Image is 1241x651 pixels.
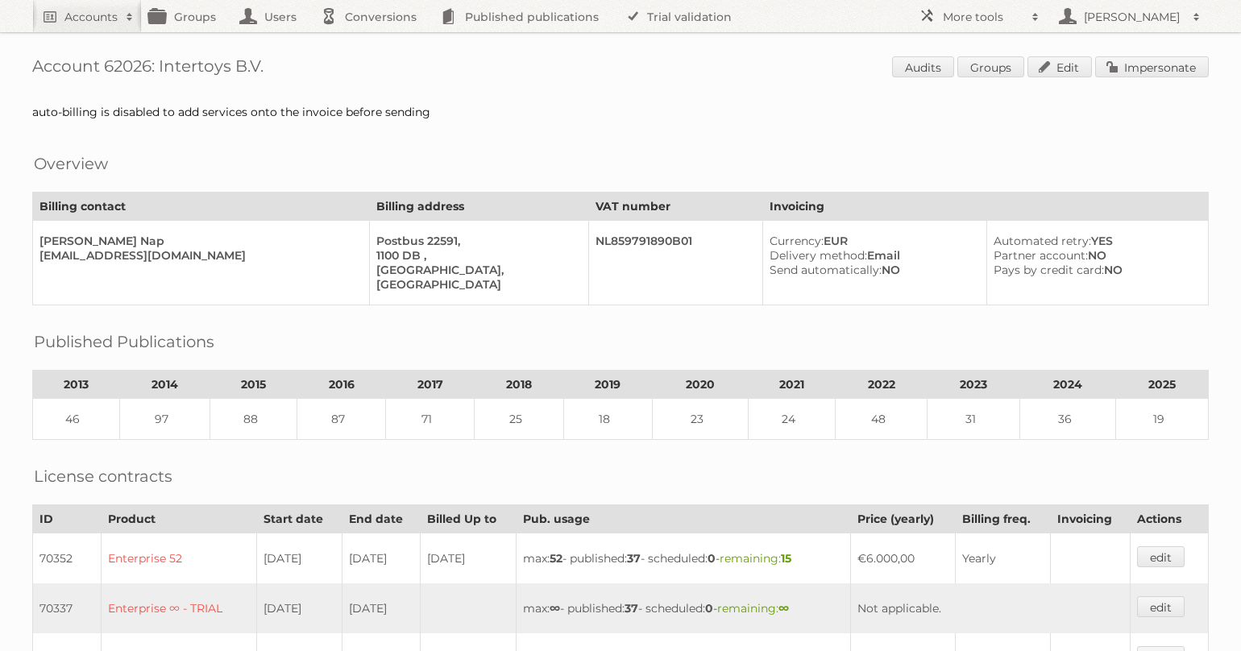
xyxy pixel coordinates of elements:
[376,248,575,263] div: 1100 DB ,
[475,371,563,399] th: 2018
[1027,56,1092,77] a: Edit
[34,151,108,176] h2: Overview
[33,583,102,633] td: 70337
[748,371,835,399] th: 2021
[851,533,956,584] td: €6.000,00
[1020,399,1116,440] td: 36
[781,551,791,566] strong: 15
[210,371,297,399] th: 2015
[39,248,356,263] div: [EMAIL_ADDRESS][DOMAIN_NAME]
[994,234,1091,248] span: Automated retry:
[257,583,342,633] td: [DATE]
[376,263,575,277] div: [GEOGRAPHIC_DATA],
[957,56,1024,77] a: Groups
[475,399,563,440] td: 25
[955,505,1050,533] th: Billing freq.
[342,583,420,633] td: [DATE]
[297,371,386,399] th: 2016
[32,105,1209,119] div: auto-billing is disabled to add services onto the invoice before sending
[994,263,1104,277] span: Pays by credit card:
[34,464,172,488] h2: License contracts
[563,371,652,399] th: 2019
[770,248,973,263] div: Email
[994,263,1195,277] div: NO
[717,601,789,616] span: remaining:
[851,505,956,533] th: Price (yearly)
[34,330,214,354] h2: Published Publications
[770,234,973,248] div: EUR
[770,248,867,263] span: Delivery method:
[762,193,1208,221] th: Invoicing
[33,371,120,399] th: 2013
[994,234,1195,248] div: YES
[420,505,516,533] th: Billed Up to
[33,193,370,221] th: Billing contact
[928,371,1020,399] th: 2023
[835,371,928,399] th: 2022
[376,234,575,248] div: Postbus 22591,
[101,533,257,584] td: Enterprise 52
[1020,371,1116,399] th: 2024
[748,399,835,440] td: 24
[257,505,342,533] th: Start date
[101,583,257,633] td: Enterprise ∞ - TRIAL
[563,399,652,440] td: 18
[1137,596,1185,617] a: edit
[994,248,1088,263] span: Partner account:
[119,399,210,440] td: 97
[101,505,257,533] th: Product
[770,234,824,248] span: Currency:
[376,277,575,292] div: [GEOGRAPHIC_DATA]
[33,399,120,440] td: 46
[1080,9,1185,25] h2: [PERSON_NAME]
[342,533,420,584] td: [DATE]
[708,551,716,566] strong: 0
[994,248,1195,263] div: NO
[342,505,420,533] th: End date
[705,601,713,616] strong: 0
[33,505,102,533] th: ID
[119,371,210,399] th: 2014
[720,551,791,566] span: remaining:
[210,399,297,440] td: 88
[550,601,560,616] strong: ∞
[928,399,1020,440] td: 31
[1130,505,1208,533] th: Actions
[386,399,475,440] td: 71
[517,583,851,633] td: max: - published: - scheduled: -
[420,533,516,584] td: [DATE]
[625,601,638,616] strong: 37
[517,505,851,533] th: Pub. usage
[1095,56,1209,77] a: Impersonate
[892,56,954,77] a: Audits
[652,399,748,440] td: 23
[1116,371,1209,399] th: 2025
[386,371,475,399] th: 2017
[589,221,763,305] td: NL859791890B01
[517,533,851,584] td: max: - published: - scheduled: -
[778,601,789,616] strong: ∞
[257,533,342,584] td: [DATE]
[550,551,562,566] strong: 52
[627,551,641,566] strong: 37
[955,533,1050,584] td: Yearly
[770,263,882,277] span: Send automatically:
[835,399,928,440] td: 48
[1051,505,1131,533] th: Invoicing
[1137,546,1185,567] a: edit
[297,399,386,440] td: 87
[943,9,1023,25] h2: More tools
[64,9,118,25] h2: Accounts
[32,56,1209,81] h1: Account 62026: Intertoys B.V.
[770,263,973,277] div: NO
[369,193,588,221] th: Billing address
[652,371,748,399] th: 2020
[33,533,102,584] td: 70352
[851,583,1130,633] td: Not applicable.
[1116,399,1209,440] td: 19
[39,234,356,248] div: [PERSON_NAME] Nap
[589,193,763,221] th: VAT number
